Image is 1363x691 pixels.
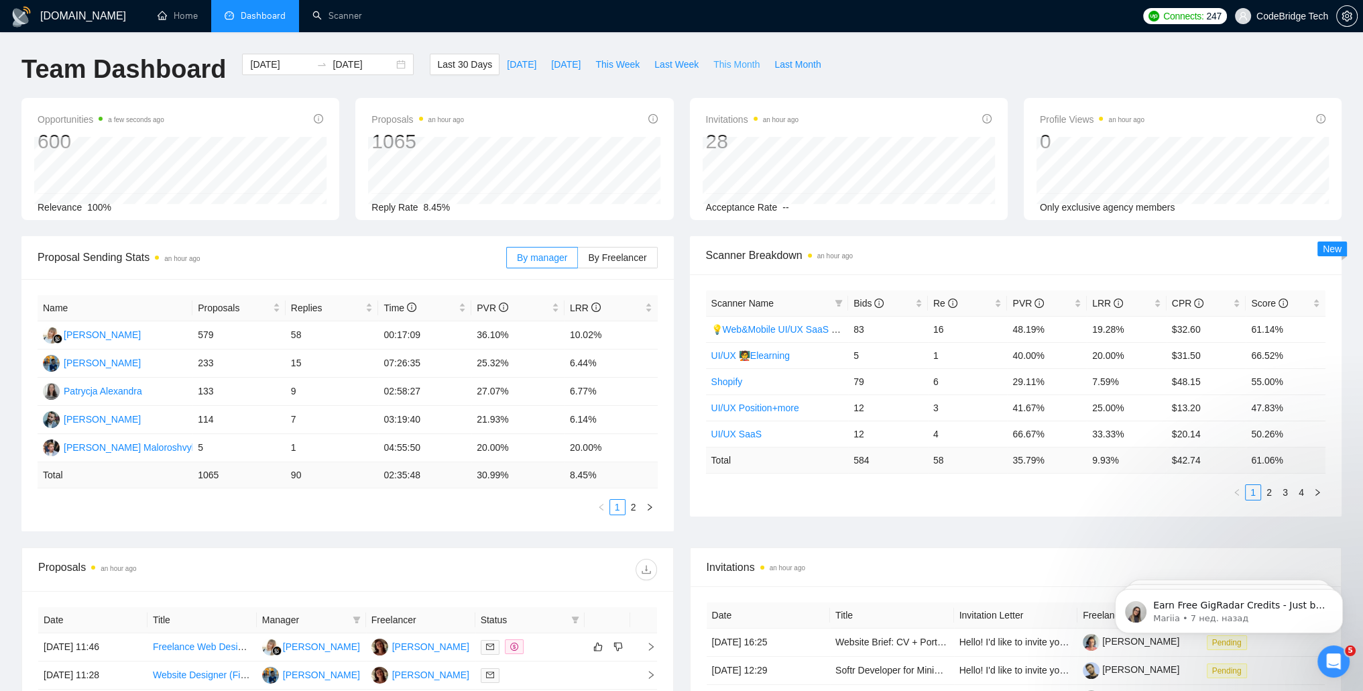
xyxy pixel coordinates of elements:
span: Invitations [706,111,798,127]
td: 584 [848,447,928,473]
span: right [646,503,654,511]
span: 247 [1206,9,1221,23]
span: This Month [713,57,760,72]
time: an hour ago [817,252,853,260]
button: This Month [706,54,767,75]
td: 19.28% [1087,316,1167,342]
a: [PERSON_NAME] [1083,636,1179,647]
div: 0 [1040,129,1144,154]
span: info-circle [874,299,884,308]
span: to [316,59,327,70]
td: $48.15 [1167,368,1246,394]
a: 2 [1262,485,1277,500]
span: info-circle [314,114,323,123]
span: filter [353,616,361,624]
td: 47.83% [1246,394,1325,421]
div: 1065 [371,129,464,154]
img: upwork-logo.png [1148,11,1159,21]
span: Status [481,613,566,627]
a: 2 [626,500,641,515]
span: dashboard [225,11,234,20]
span: Last Week [654,57,699,72]
span: info-circle [407,303,416,312]
td: $13.20 [1167,394,1246,421]
th: Title [147,607,257,633]
a: UI/UX 🧑‍🏫Elearning [711,350,790,361]
span: [DATE] [551,57,581,72]
td: 1 [928,342,1008,368]
div: Patrycja Alexandra [64,384,142,398]
td: 10.02% [565,321,658,350]
span: right [636,642,656,651]
a: UI/UX SaaS [711,429,762,439]
span: Only exclusive agency members [1040,202,1175,213]
span: filter [832,293,845,313]
th: Name [38,295,192,321]
td: 579 [192,321,286,350]
td: 20.00% [565,434,658,462]
td: Total [38,462,192,488]
img: c1pOUdFQXQHPy4GMfJXGTqN0VwErOl3XwRwTWUxDBlNYoaRh0BS3eA05KFDRsnEtuA [1083,634,1100,651]
span: filter [835,299,843,307]
img: AK [43,327,60,343]
td: 40.00% [1007,342,1087,368]
td: 66.67% [1007,421,1087,447]
td: Website Designer (Figma) with Strong Graphic Design [147,661,257,690]
th: Proposals [192,295,286,321]
td: 21.93% [471,406,565,434]
button: This Week [588,54,647,75]
li: 2 [626,499,642,515]
span: 8.45% [424,202,451,213]
span: info-circle [499,303,508,312]
td: 12 [848,394,928,421]
td: 07:26:35 [378,350,471,378]
span: left [1233,488,1241,496]
img: SA [43,355,60,372]
span: user [1238,11,1248,21]
td: 30.99 % [471,462,565,488]
td: 27.07% [471,378,565,406]
td: 33.33% [1087,421,1167,447]
td: 8.45 % [565,462,658,488]
button: left [1229,484,1245,500]
span: Replies [291,301,363,315]
th: Date [38,607,147,633]
td: 50.26% [1246,421,1325,447]
span: info-circle [948,299,957,308]
a: PAPatrycja Alexandra [43,385,142,396]
span: Connects: [1163,9,1203,23]
input: Start date [250,57,311,72]
div: [PERSON_NAME] [283,668,360,682]
span: Re [933,298,957,309]
span: Proposal Sending Stats [38,249,506,266]
td: 02:35:48 [378,462,471,488]
span: Time [383,303,416,313]
img: logo [11,6,32,28]
span: Opportunities [38,111,164,127]
button: [DATE] [499,54,544,75]
td: 12 [848,421,928,447]
input: End date [333,57,394,72]
li: Previous Page [1229,484,1245,500]
span: LRR [570,303,601,313]
button: Last 30 Days [430,54,499,75]
li: 1 [609,499,626,515]
td: [DATE] 11:28 [38,661,147,690]
li: 2 [1261,484,1277,500]
td: 114 [192,406,286,434]
a: AV[PERSON_NAME] [371,641,469,651]
a: KK[PERSON_NAME] [43,413,141,424]
span: dislike [613,641,623,652]
a: SA[PERSON_NAME] [262,669,360,680]
th: Freelancer [366,607,475,633]
li: 1 [1245,484,1261,500]
td: Website Brief: CV + Portfolio Website [830,629,954,657]
span: PVR [1012,298,1044,309]
span: Relevance [38,202,82,213]
img: c1qWSwL6ef-Ke2l7eosGwSuZtI4smxA06gXkEyGrPCgF6XP23UZ5gBtDc-Qjt056YO [1083,662,1100,679]
time: an hour ago [101,565,136,572]
span: 100% [87,202,111,213]
span: Scanner Name [711,298,774,309]
th: Manager [257,607,366,633]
